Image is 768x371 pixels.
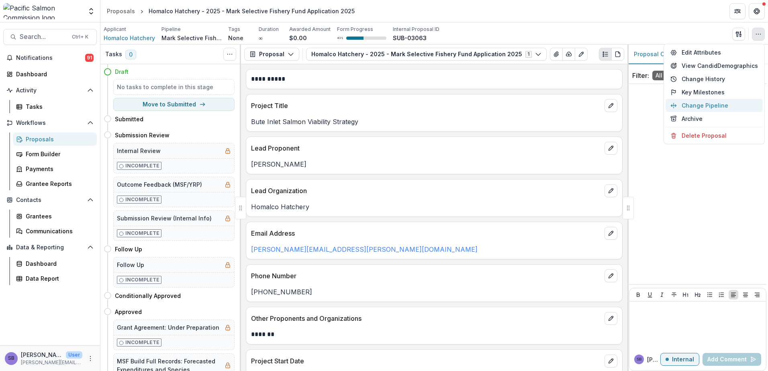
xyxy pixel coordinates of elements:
nav: breadcrumb [104,5,358,17]
p: [PERSON_NAME][EMAIL_ADDRESS][DOMAIN_NAME] [21,359,82,366]
p: Incomplete [125,339,159,346]
p: Email Address [251,228,601,238]
h4: Conditionally Approved [115,291,181,300]
img: Pacific Salmon Commission logo [3,3,82,19]
p: Lead Proponent [251,143,601,153]
h4: Follow Up [115,245,142,253]
button: Align Left [729,290,738,300]
p: User [66,351,82,359]
p: Other Proponents and Organizations [251,314,601,323]
span: Notifications [16,55,85,61]
button: View Attached Files [550,48,563,61]
button: Partners [729,3,746,19]
h5: Submission Review (Internal Info) [117,214,212,222]
p: Form Progress [337,26,373,33]
div: Data Report [26,274,90,283]
button: Search... [3,29,97,45]
h4: Draft [115,67,129,76]
div: Dashboard [26,259,90,268]
h3: Tasks [105,51,122,58]
p: Incomplete [125,196,159,203]
a: Proposals [104,5,138,17]
p: Pipeline [161,26,181,33]
button: Add Comment [703,353,761,366]
p: 43 % [337,35,343,41]
p: Tags [228,26,240,33]
button: Toggle View Cancelled Tasks [223,48,236,61]
h5: Grant Agreement: Under Preparation [117,323,219,332]
button: edit [605,99,617,112]
p: Internal [672,356,694,363]
button: PDF view [611,48,624,61]
a: Grantees [13,210,97,223]
p: Incomplete [125,276,159,283]
button: Align Right [752,290,762,300]
p: [PERSON_NAME] [647,355,660,364]
button: Underline [645,290,655,300]
div: Sascha Bendt [637,357,641,361]
p: $0.00 [289,34,307,42]
a: Data Report [13,272,97,285]
a: Tasks [13,100,97,113]
button: Proposal [244,48,299,61]
p: ∞ [259,34,263,42]
button: edit [605,184,617,197]
p: Lead Organization [251,186,601,196]
div: Communications [26,227,90,235]
span: 91 [85,54,94,62]
span: Workflows [16,120,84,126]
p: Awarded Amount [289,26,331,33]
p: SUB-03063 [393,34,427,42]
p: Incomplete [125,162,159,169]
a: Grantee Reports [13,177,97,190]
p: Homalco Hatchery [251,202,617,212]
button: Strike [669,290,679,300]
p: Incomplete [125,230,159,237]
button: Bold [633,290,643,300]
div: Dashboard [16,70,90,78]
div: Sascha Bendt [8,356,14,361]
h5: Internal Review [117,147,161,155]
a: Dashboard [13,257,97,270]
p: Filter: [632,71,649,80]
button: edit [605,269,617,282]
div: Tasks [26,102,90,111]
p: None [228,34,243,42]
p: Applicant [104,26,126,33]
p: [PERSON_NAME] [251,159,617,169]
button: edit [605,355,617,367]
p: [PERSON_NAME] [21,351,63,359]
p: Phone Number [251,271,601,281]
button: Get Help [749,3,765,19]
p: [PHONE_NUMBER] [251,287,617,297]
p: Project Start Date [251,356,601,366]
button: Align Center [741,290,750,300]
button: Open Contacts [3,194,97,206]
button: edit [605,312,617,325]
h5: Outcome Feedback (MSF/YRP) [117,180,202,189]
button: Internal [660,353,699,366]
a: Communications [13,224,97,238]
a: Form Builder [13,147,97,161]
div: Grantee Reports [26,179,90,188]
span: All ( 0 ) [652,71,675,80]
span: Activity [16,87,84,94]
button: Heading 1 [681,290,690,300]
a: Payments [13,162,97,175]
div: Proposals [26,135,90,143]
p: Internal Proposal ID [393,26,439,33]
p: No comments yet [632,90,763,99]
button: Open Activity [3,84,97,97]
button: Heading 2 [693,290,703,300]
button: Open entity switcher [86,3,97,19]
button: Open Data & Reporting [3,241,97,254]
div: Proposals [107,7,135,15]
a: [PERSON_NAME][EMAIL_ADDRESS][PERSON_NAME][DOMAIN_NAME] [251,245,478,253]
span: Search... [20,33,67,41]
h4: Submitted [115,115,143,123]
button: Open Workflows [3,116,97,129]
h4: Approved [115,308,142,316]
span: Homalco Hatchery [104,34,155,42]
button: Notifications91 [3,51,97,64]
button: Plaintext view [599,48,612,61]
